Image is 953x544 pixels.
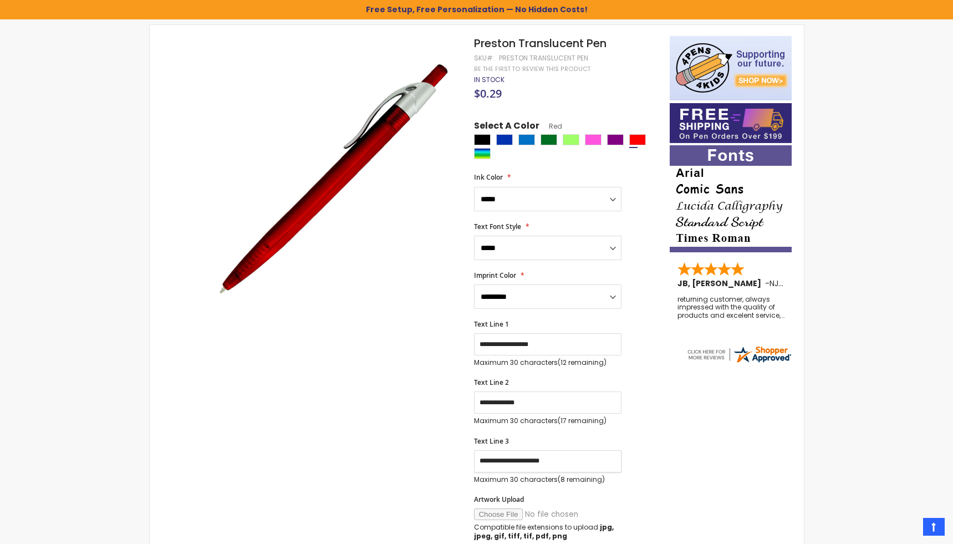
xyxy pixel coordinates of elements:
span: Ink Color [474,172,503,182]
img: 4pens 4 kids [670,36,792,100]
div: Purple [607,134,624,145]
span: NJ [769,278,783,289]
div: Green [541,134,557,145]
div: Availability [474,75,504,84]
div: returning customer, always impressed with the quality of products and excelent service, will retu... [677,296,785,319]
img: font-personalization-examples [670,145,792,252]
a: Be the first to review this product [474,65,590,73]
span: (8 remaining) [558,475,605,484]
strong: SKU [474,53,495,63]
a: 4pens.com certificate URL [686,357,792,367]
span: JB, [PERSON_NAME] [677,278,765,289]
img: 4pens.com widget logo [686,344,792,364]
div: Blue [496,134,513,145]
span: Red [539,121,562,131]
span: (12 remaining) [558,358,607,367]
div: Pink [585,134,602,145]
span: In stock [474,75,504,84]
span: Text Line 2 [474,378,509,387]
span: - , [765,278,862,289]
span: $0.29 [474,86,502,101]
p: Maximum 30 characters [474,475,621,484]
div: Assorted [474,148,491,159]
div: Black [474,134,491,145]
span: Select A Color [474,120,539,135]
span: Artwork Upload [474,495,524,504]
span: Imprint Color [474,271,516,280]
p: Compatible file extensions to upload: [474,523,621,541]
img: preston-translucent-red_1.jpg [206,52,460,306]
div: Blue Light [518,134,535,145]
div: Green Light [563,134,579,145]
p: Maximum 30 characters [474,358,621,367]
span: (17 remaining) [558,416,607,425]
strong: jpg, jpeg, gif, tiff, tif, pdf, png [474,522,614,541]
div: Red [629,134,646,145]
span: Text Line 1 [474,319,509,329]
span: Preston Translucent Pen [474,35,607,51]
div: Preston Translucent Pen [499,54,588,63]
img: Free shipping on orders over $199 [670,103,792,143]
p: Maximum 30 characters [474,416,621,425]
span: Text Font Style [474,222,521,231]
span: Text Line 3 [474,436,509,446]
